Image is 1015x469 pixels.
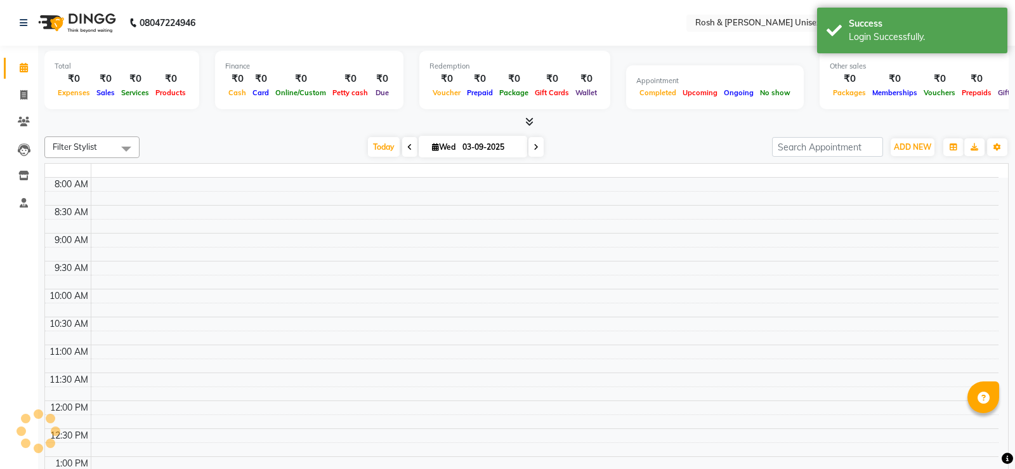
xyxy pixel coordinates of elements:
[249,72,272,86] div: ₹0
[329,72,371,86] div: ₹0
[48,429,91,442] div: 12:30 PM
[93,88,118,97] span: Sales
[869,88,920,97] span: Memberships
[47,289,91,303] div: 10:00 AM
[636,88,679,97] span: Completed
[721,88,757,97] span: Ongoing
[959,88,995,97] span: Prepaids
[55,72,93,86] div: ₹0
[225,72,249,86] div: ₹0
[572,72,600,86] div: ₹0
[572,88,600,97] span: Wallet
[679,88,721,97] span: Upcoming
[532,88,572,97] span: Gift Cards
[152,88,189,97] span: Products
[52,178,91,191] div: 8:00 AM
[830,88,869,97] span: Packages
[55,88,93,97] span: Expenses
[47,345,91,359] div: 11:00 AM
[93,72,118,86] div: ₹0
[371,72,393,86] div: ₹0
[53,142,97,152] span: Filter Stylist
[52,261,91,275] div: 9:30 AM
[47,317,91,331] div: 10:30 AM
[429,72,464,86] div: ₹0
[757,88,794,97] span: No show
[429,88,464,97] span: Voucher
[52,206,91,219] div: 8:30 AM
[869,72,920,86] div: ₹0
[464,88,496,97] span: Prepaid
[891,138,934,156] button: ADD NEW
[496,72,532,86] div: ₹0
[429,142,459,152] span: Wed
[459,138,522,157] input: 2025-09-03
[272,72,329,86] div: ₹0
[118,72,152,86] div: ₹0
[464,72,496,86] div: ₹0
[920,72,959,86] div: ₹0
[368,137,400,157] span: Today
[849,17,998,30] div: Success
[894,142,931,152] span: ADD NEW
[920,88,959,97] span: Vouchers
[152,72,189,86] div: ₹0
[496,88,532,97] span: Package
[52,234,91,247] div: 9:00 AM
[429,61,600,72] div: Redemption
[272,88,329,97] span: Online/Custom
[225,61,393,72] div: Finance
[118,88,152,97] span: Services
[372,88,392,97] span: Due
[225,88,249,97] span: Cash
[849,30,998,44] div: Login Successfully.
[249,88,272,97] span: Card
[32,5,119,41] img: logo
[55,61,189,72] div: Total
[830,72,869,86] div: ₹0
[532,72,572,86] div: ₹0
[959,72,995,86] div: ₹0
[47,373,91,386] div: 11:30 AM
[772,137,883,157] input: Search Appointment
[48,401,91,414] div: 12:00 PM
[329,88,371,97] span: Petty cash
[140,5,195,41] b: 08047224946
[636,76,794,86] div: Appointment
